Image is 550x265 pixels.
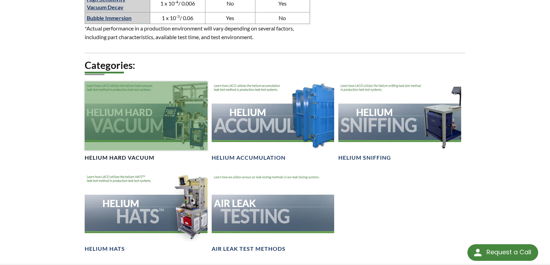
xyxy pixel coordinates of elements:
td: Yes [205,12,255,24]
a: Bubble Immersion [87,15,132,21]
div: Request a Call [467,244,538,261]
p: *Actual performance in a production environment will vary depending on several factors, including... [85,24,310,42]
a: Helium Sniffing headerHelium Sniffing [338,81,461,161]
h2: Categories: [85,59,466,72]
sup: -3 [176,14,180,19]
h4: Helium Hard Vacuum [85,154,154,161]
td: No [255,12,310,24]
h4: Helium Sniffing [338,154,391,161]
img: round button [472,247,483,258]
td: 1 x 10 / 0.06 [150,12,205,24]
h4: Air Leak Test Methods [212,245,286,253]
a: header for Helium HATSHelium HATS [85,173,208,253]
a: header for Helium AccumulationHelium Accumulation [212,81,335,161]
h4: Helium HATS [85,245,125,253]
a: Air Leak Testing headerAir Leak Test Methods [212,173,335,253]
div: Request a Call [486,244,531,260]
h4: Helium Accumulation [212,154,286,161]
a: Helium Hard Vacuum headerHelium Hard Vacuum [85,81,208,161]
